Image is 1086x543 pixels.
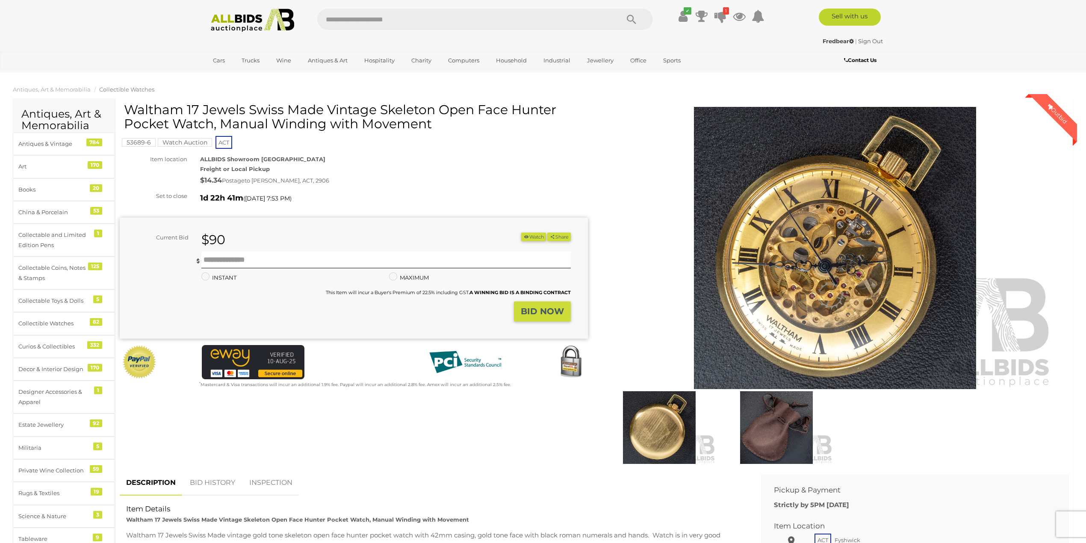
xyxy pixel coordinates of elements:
a: Private Wine Collection 59 [13,459,115,482]
strong: Waltham 17 Jewels Swiss Made Vintage Skeleton Open Face Hunter Pocket Watch, Manual Winding with ... [126,516,469,523]
strong: Freight or Local Pickup [200,165,270,172]
img: PCI DSS compliant [422,345,508,379]
span: to [PERSON_NAME], ACT, 2906 [245,177,329,184]
div: 92 [90,419,102,427]
img: Secured by Rapid SSL [554,345,588,379]
a: China & Porcelain 53 [13,201,115,224]
div: Decor & Interior Design [18,364,89,374]
a: BID HISTORY [183,470,242,496]
div: Rugs & Textiles [18,488,89,498]
a: Curios & Collectibles 332 [13,335,115,358]
div: 1 [94,387,102,394]
a: Industrial [538,53,576,68]
div: 59 [90,465,102,473]
a: Sign Out [858,38,883,44]
a: Antiques, Art & Memorabilia [13,86,91,93]
i: 1 [723,7,729,15]
div: 20 [90,184,102,192]
a: [GEOGRAPHIC_DATA] [207,68,279,82]
label: INSTANT [201,273,236,283]
div: Postage [200,174,588,187]
div: Curios & Collectibles [18,342,89,351]
span: ( ) [243,195,292,202]
div: 170 [88,161,102,169]
a: Fredbear [823,38,855,44]
a: Collectible Watches [99,86,154,93]
a: ✔ [676,9,689,24]
div: Outbid [1038,94,1077,133]
div: Current Bid [120,233,195,242]
div: Antiques & Vintage [18,139,89,149]
div: Collectible Watches [18,319,89,328]
div: 82 [90,318,102,326]
div: 125 [88,263,102,270]
strong: 1d 22h 41m [200,193,243,203]
a: Decor & Interior Design 170 [13,358,115,381]
a: Collectible Watches 82 [13,312,115,335]
a: Household [490,53,532,68]
h2: Item Location [774,522,1043,530]
div: 5 [93,295,102,303]
b: Strictly by 5PM [DATE] [774,501,849,509]
h1: Waltham 17 Jewels Swiss Made Vintage Skeleton Open Face Hunter Pocket Watch, Manual Winding with ... [124,103,586,131]
img: Allbids.com.au [206,9,299,32]
div: Art [18,162,89,171]
div: Science & Nature [18,511,89,521]
a: Antiques & Vintage 784 [13,133,115,155]
a: DESCRIPTION [120,470,182,496]
div: Militaria [18,443,89,453]
a: Estate Jewellery 92 [13,413,115,436]
div: Item location [113,154,194,164]
div: 9 [93,534,102,541]
button: BID NOW [514,301,571,322]
a: 1 [714,9,727,24]
div: 3 [93,511,102,519]
button: Watch [521,233,546,242]
div: Set to close [113,191,194,201]
h2: Item Details [126,505,742,513]
img: Waltham 17 Jewels Swiss Made Vintage Skeleton Open Face Hunter Pocket Watch, Manual Winding with ... [720,391,833,464]
img: eWAY Payment Gateway [202,345,304,379]
a: Collectable and Limited Edition Pens 1 [13,224,115,257]
a: Cars [207,53,230,68]
img: Waltham 17 Jewels Swiss Made Vintage Skeleton Open Face Hunter Pocket Watch, Manual Winding with ... [603,391,716,464]
a: Watch Auction [158,139,212,146]
span: ACT [215,136,232,149]
li: Watch this item [521,233,546,242]
a: Designer Accessories & Apparel 1 [13,381,115,413]
strong: BID NOW [521,306,564,316]
a: Art 170 [13,155,115,178]
div: Private Wine Collection [18,466,89,475]
a: Hospitality [359,53,400,68]
strong: ALLBIDS Showroom [GEOGRAPHIC_DATA] [200,156,325,162]
mark: 53689-6 [122,138,156,147]
a: Contact Us [844,56,879,65]
small: This Item will incur a Buyer's Premium of 22.5% including GST. [326,289,571,295]
mark: Watch Auction [158,138,212,147]
span: [DATE] 7:53 PM [245,195,290,202]
div: Estate Jewellery [18,420,89,430]
div: 784 [86,139,102,146]
a: Office [625,53,652,68]
a: Trucks [236,53,265,68]
div: 5 [93,443,102,450]
div: 19 [91,488,102,496]
div: Collectable and Limited Edition Pens [18,230,89,250]
strong: Fredbear [823,38,854,44]
a: Militaria 5 [13,437,115,459]
a: Books 20 [13,178,115,201]
a: Science & Nature 3 [13,505,115,528]
img: Waltham 17 Jewels Swiss Made Vintage Skeleton Open Face Hunter Pocket Watch, Manual Winding with ... [616,107,1054,389]
a: 53689-6 [122,139,156,146]
strong: $90 [201,232,225,248]
div: 170 [88,364,102,372]
a: Antiques & Art [302,53,353,68]
div: 1 [94,230,102,237]
small: Mastercard & Visa transactions will incur an additional 1.9% fee. Paypal will incur an additional... [199,382,511,387]
h2: Pickup & Payment [774,486,1043,494]
i: ✔ [684,7,691,15]
a: Wine [271,53,297,68]
div: Designer Accessories & Apparel [18,387,89,407]
a: Collectable Coins, Notes & Stamps 125 [13,257,115,289]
